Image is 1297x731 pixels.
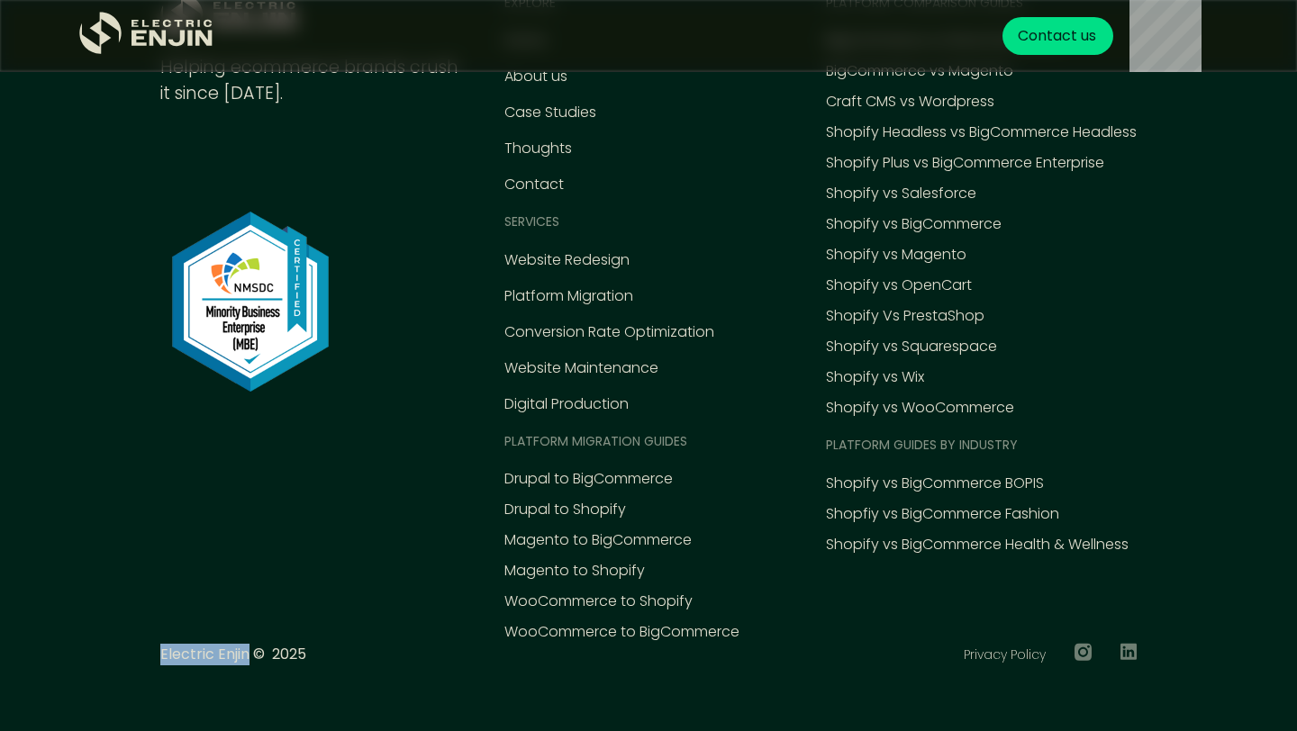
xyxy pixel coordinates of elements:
a: Shopify vs Salesforce [826,183,976,204]
div: Platform MIGRATION Guides [504,432,687,451]
a: Shopify vs WooCommerce [826,397,1014,419]
a: Contact us [1002,17,1113,55]
a: Shopify vs Wix [826,366,924,388]
p: Electric Enjin © 2025 [160,644,306,665]
div: Helping ecommerce brands crush it since [DATE]. [160,55,461,107]
a: Digital Production [504,393,629,415]
a: About us [504,66,567,87]
a: Shopify vs OpenCart [826,275,972,296]
a: Case Studies [504,102,596,123]
a: WooCommerce to BigCommerce [504,621,739,643]
a: Drupal to Shopify [504,499,626,520]
a: home [79,12,214,61]
a: Contact [504,174,564,195]
a: Magento to BigCommerce [504,529,692,551]
a: Platform Migration [504,285,633,307]
a: Conversion Rate Optimization [504,321,714,343]
a: Website Maintenance [504,357,658,379]
div: Services [504,212,559,231]
a: Shopify vs BigCommerce Health & Wellness [826,534,1129,555]
a: Shopify Headless vs BigCommerce Headless [826,122,1137,143]
a: Privacy Policy [964,645,1046,664]
a: Shopify vs Squarespace [826,336,997,357]
a: Shopify vs BigCommerce BOPIS [826,473,1044,494]
a: Magento to Shopify [504,560,645,582]
a: Craft CMS vs Wordpress [826,91,994,113]
a: WooCommerce to Shopify [504,591,693,612]
div: Platform guides by industry [826,436,1018,455]
a: Drupal to BigCommerce [504,468,673,490]
a: Shopify Vs PrestaShop [826,305,984,327]
div: Contact us [1018,25,1096,47]
a: Thoughts [504,138,572,159]
a: Website Redesign [504,249,630,271]
a: Shopfiy vs BigCommerce Fashion [826,503,1059,525]
a: Shopify vs Magento [826,244,966,266]
a: Shopify Plus vs BigCommerce Enterprise [826,152,1104,174]
a: Shopify vs BigCommerce [826,213,1002,235]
